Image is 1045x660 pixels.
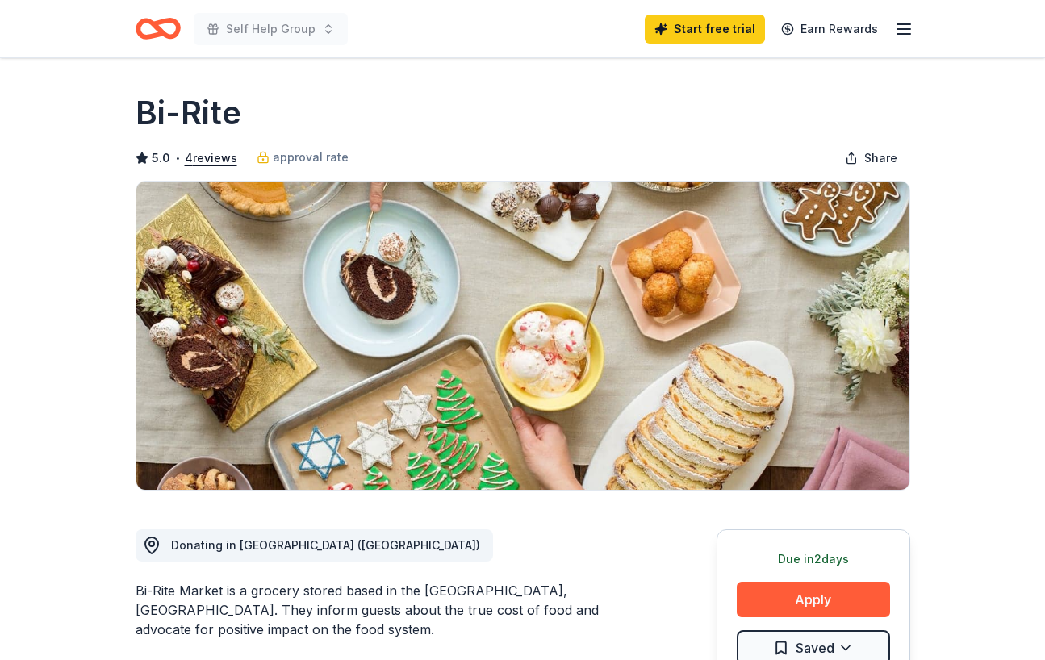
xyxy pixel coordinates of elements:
img: Image for Bi-Rite [136,182,909,490]
span: approval rate [273,148,349,167]
div: Due in 2 days [737,549,890,569]
a: approval rate [257,148,349,167]
span: Self Help Group [226,19,316,39]
a: Start free trial [645,15,765,44]
button: Share [832,142,910,174]
span: Share [864,148,897,168]
button: 4reviews [185,148,237,168]
span: Saved [796,637,834,658]
div: Bi-Rite Market is a grocery stored based in the [GEOGRAPHIC_DATA], [GEOGRAPHIC_DATA]. They inform... [136,581,639,639]
button: Apply [737,582,890,617]
a: Earn Rewards [771,15,888,44]
a: Home [136,10,181,48]
button: Self Help Group [194,13,348,45]
span: • [174,152,180,165]
h1: Bi-Rite [136,90,241,136]
span: Donating in [GEOGRAPHIC_DATA] ([GEOGRAPHIC_DATA]) [171,538,480,552]
span: 5.0 [152,148,170,168]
